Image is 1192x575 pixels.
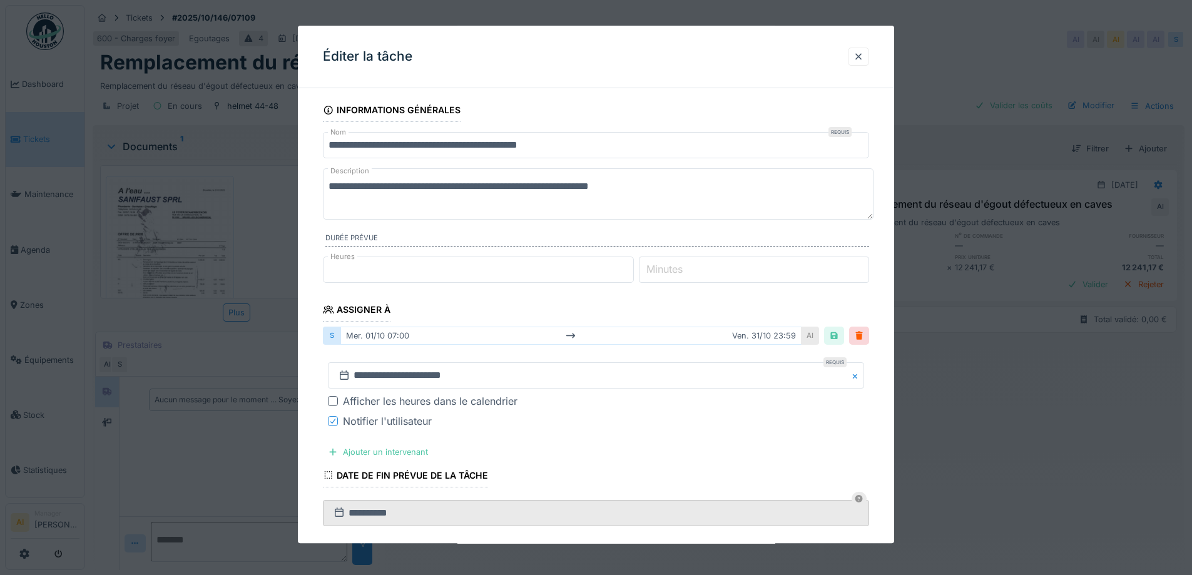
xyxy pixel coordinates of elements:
div: Assigner à [323,300,390,322]
label: Description [328,163,372,179]
div: Date de fin prévue de la tâche [323,466,488,487]
label: Durée prévue [325,233,869,247]
label: Minutes [644,262,685,277]
div: Ajouter un intervenant [323,444,433,461]
div: Notifier l'utilisateur [343,414,432,429]
div: Requis [823,358,847,368]
button: Close [850,363,864,389]
div: mer. 01/10 07:00 ven. 31/10 23:59 [340,327,802,345]
h3: Éditer la tâche [323,49,412,64]
div: Informations générales [323,101,461,122]
div: Afficher les heures dans le calendrier [343,394,517,409]
label: Heures [328,252,357,262]
div: S [323,327,340,345]
div: Requis [828,127,852,137]
div: AI [802,327,819,345]
label: Nom [328,127,349,138]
